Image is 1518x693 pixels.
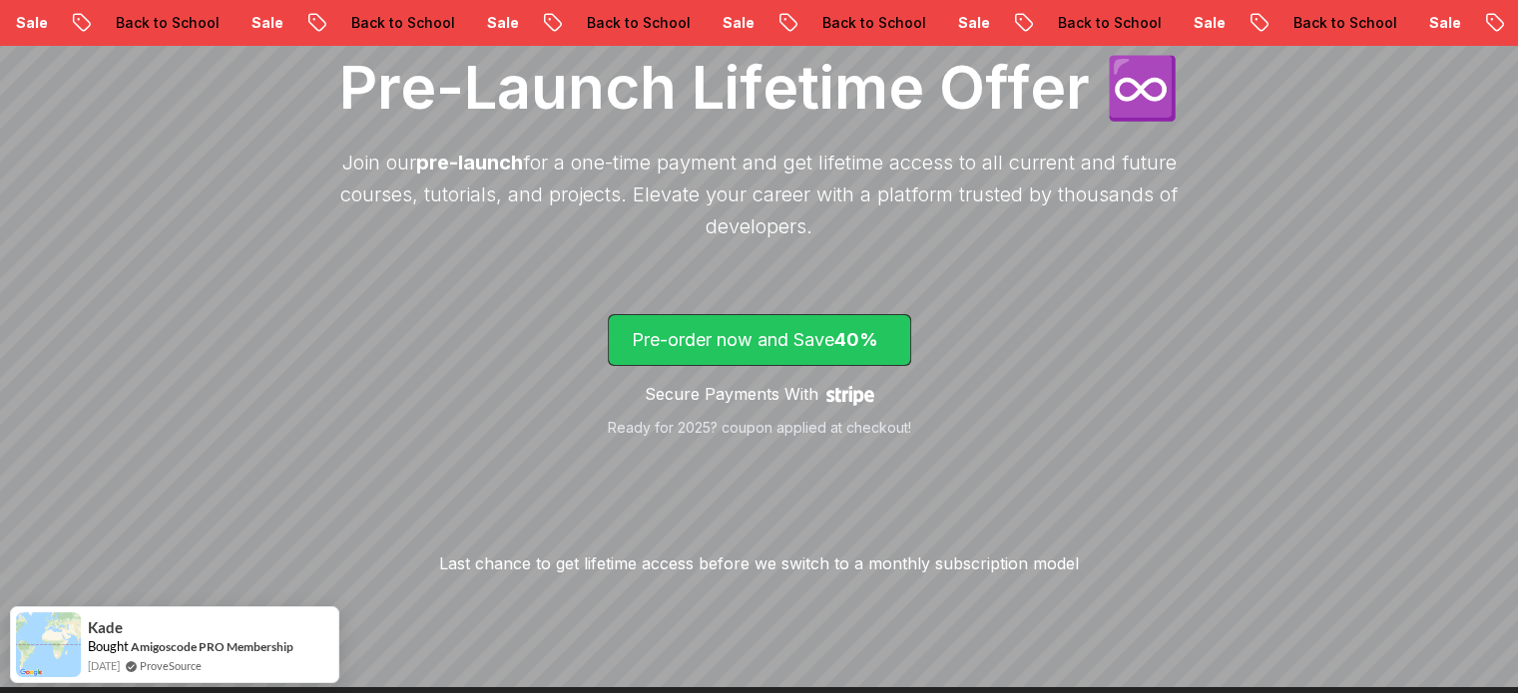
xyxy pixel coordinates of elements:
p: Ready for 2025? coupon applied at checkout! [608,418,911,438]
p: Back to School [1038,13,1174,33]
p: Last chance to get lifetime access before we switch to a monthly subscription model [439,551,1079,575]
p: Sale [232,13,295,33]
p: Secure Payments With [645,382,818,406]
a: lifetime-access [608,314,911,438]
p: Back to School [1273,13,1409,33]
p: Sale [1409,13,1473,33]
span: Kade [88,619,123,636]
span: pre-launch [416,151,523,174]
p: Back to School [331,13,467,33]
span: 40% [834,329,878,350]
p: Sale [703,13,766,33]
p: Sale [467,13,531,33]
p: Pre-order now and Save [632,326,887,354]
img: provesource social proof notification image [16,612,81,677]
p: Back to School [96,13,232,33]
p: Join our for a one-time payment and get lifetime access to all current and future courses, tutori... [330,147,1189,242]
a: Amigoscode PRO Membership [131,638,293,655]
p: Back to School [802,13,938,33]
a: ProveSource [140,657,202,674]
span: Bought [88,638,129,654]
p: Sale [1174,13,1238,33]
p: Back to School [567,13,703,33]
p: Sale [938,13,1002,33]
span: [DATE] [88,657,120,674]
